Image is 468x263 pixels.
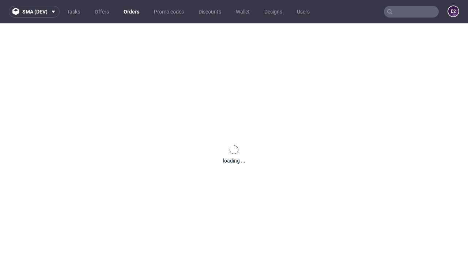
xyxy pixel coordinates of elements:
[22,9,48,14] span: sma (dev)
[292,6,314,18] a: Users
[63,6,84,18] a: Tasks
[90,6,113,18] a: Offers
[448,6,458,16] figcaption: e2
[119,6,144,18] a: Orders
[260,6,287,18] a: Designs
[194,6,226,18] a: Discounts
[223,157,245,164] div: loading ...
[231,6,254,18] a: Wallet
[150,6,188,18] a: Promo codes
[9,6,60,18] button: sma (dev)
